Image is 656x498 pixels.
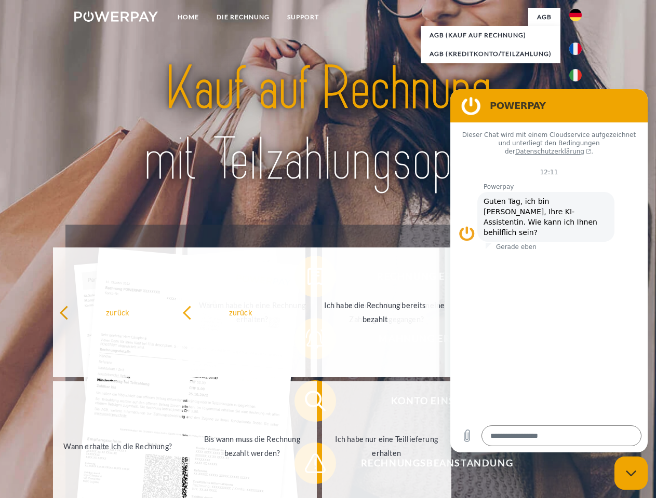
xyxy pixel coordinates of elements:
div: zurück [182,305,299,319]
div: Ich habe nur eine Teillieferung erhalten [328,432,445,460]
a: Home [169,8,208,26]
a: DIE RECHNUNG [208,8,278,26]
img: de [569,9,582,21]
img: title-powerpay_de.svg [99,50,557,199]
iframe: Messaging-Fenster [450,89,648,452]
div: Bis wann muss die Rechnung bezahlt werden? [194,432,311,460]
a: agb [528,8,560,26]
a: AGB (Kauf auf Rechnung) [421,26,560,45]
div: Wann erhalte ich die Rechnung? [59,439,176,453]
iframe: Schaltfläche zum Öffnen des Messaging-Fensters; Konversation läuft [614,457,648,490]
img: logo-powerpay-white.svg [74,11,158,22]
a: AGB (Kreditkonto/Teilzahlung) [421,45,560,63]
div: Ich habe die Rechnung bereits bezahlt [317,298,434,326]
div: zurück [59,305,176,319]
a: SUPPORT [278,8,328,26]
img: fr [569,43,582,55]
img: it [569,69,582,81]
